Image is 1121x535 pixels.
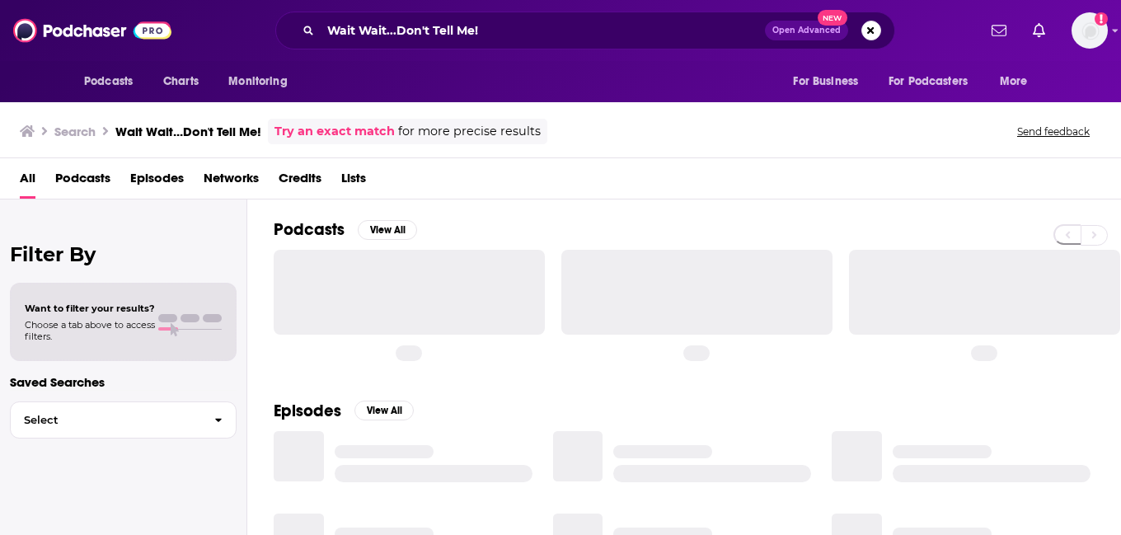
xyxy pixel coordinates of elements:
[275,12,895,49] div: Search podcasts, credits, & more...
[1012,124,1095,138] button: Send feedback
[54,124,96,139] h3: Search
[84,70,133,93] span: Podcasts
[274,219,417,240] a: PodcastsView All
[1072,12,1108,49] button: Show profile menu
[354,401,414,420] button: View All
[274,401,341,421] h2: Episodes
[20,165,35,199] a: All
[152,66,209,97] a: Charts
[10,242,237,266] h2: Filter By
[321,17,765,44] input: Search podcasts, credits, & more...
[274,122,395,141] a: Try an exact match
[985,16,1013,45] a: Show notifications dropdown
[25,303,155,314] span: Want to filter your results?
[274,219,345,240] h2: Podcasts
[781,66,879,97] button: open menu
[793,70,858,93] span: For Business
[1072,12,1108,49] span: Logged in as AutumnKatie
[878,66,992,97] button: open menu
[115,124,261,139] h3: Wait Wait...Don't Tell Me!
[358,220,417,240] button: View All
[889,70,968,93] span: For Podcasters
[1000,70,1028,93] span: More
[163,70,199,93] span: Charts
[130,165,184,199] a: Episodes
[11,415,201,425] span: Select
[55,165,110,199] a: Podcasts
[25,319,155,342] span: Choose a tab above to access filters.
[772,26,841,35] span: Open Advanced
[10,374,237,390] p: Saved Searches
[279,165,321,199] a: Credits
[217,66,308,97] button: open menu
[10,401,237,439] button: Select
[13,15,171,46] img: Podchaser - Follow, Share and Rate Podcasts
[228,70,287,93] span: Monitoring
[1072,12,1108,49] img: User Profile
[1095,12,1108,26] svg: Add a profile image
[765,21,848,40] button: Open AdvancedNew
[818,10,847,26] span: New
[398,122,541,141] span: for more precise results
[988,66,1048,97] button: open menu
[274,401,414,421] a: EpisodesView All
[204,165,259,199] a: Networks
[341,165,366,199] a: Lists
[1026,16,1052,45] a: Show notifications dropdown
[73,66,154,97] button: open menu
